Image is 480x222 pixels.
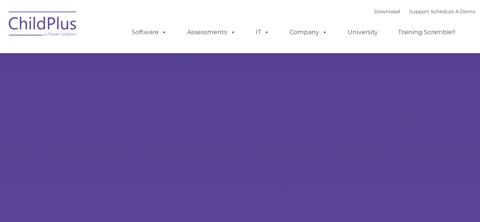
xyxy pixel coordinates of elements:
img: ChildPlus by Procare Solutions [5,6,81,44]
a: Schedule A Demo [431,8,475,14]
a: University [340,25,386,40]
a: Assessments [179,25,243,40]
a: Download [374,8,400,14]
a: Training Scramble!! [390,25,463,40]
font: | [374,8,475,14]
a: IT [248,25,277,40]
a: Company [282,25,335,40]
a: Software [124,25,175,40]
a: Support [409,8,429,14]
